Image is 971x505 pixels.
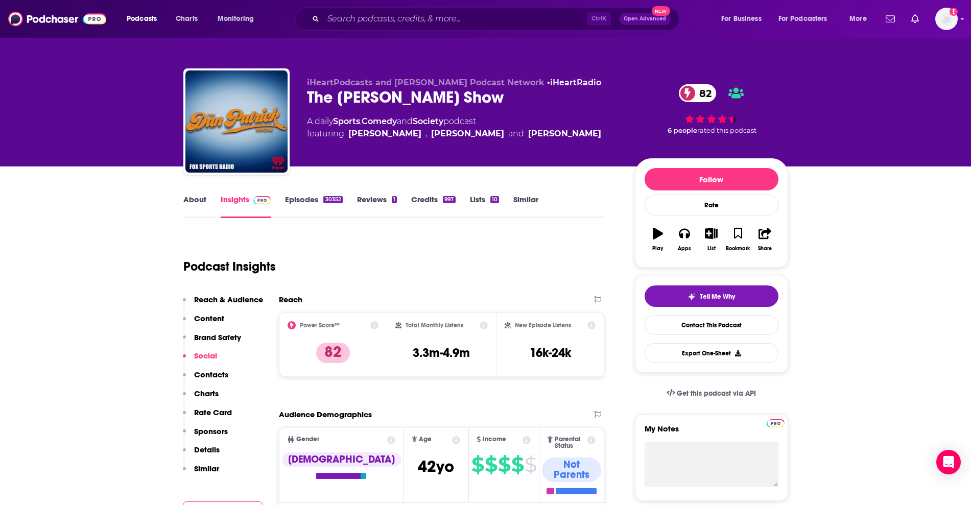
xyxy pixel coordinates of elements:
span: $ [511,456,524,473]
p: Social [194,351,217,360]
h1: Podcast Insights [183,259,276,274]
button: tell me why sparkleTell Me Why [645,285,778,307]
span: $ [471,456,484,473]
button: Reach & Audience [183,295,263,314]
div: 997 [443,196,455,203]
span: iHeartPodcasts and [PERSON_NAME] Podcast Network [307,78,544,87]
span: For Podcasters [778,12,827,26]
a: Tim MacMahon [528,128,601,140]
div: 10 [490,196,499,203]
a: Credits997 [411,195,455,218]
a: Episodes30352 [285,195,342,218]
button: Follow [645,168,778,190]
button: open menu [120,11,170,27]
a: About [183,195,206,218]
a: Sports [333,116,360,126]
a: InsightsPodchaser Pro [221,195,271,218]
button: open menu [714,11,774,27]
p: Details [194,445,220,454]
span: , [425,128,427,140]
span: Get this podcast via API [677,389,756,398]
div: Search podcasts, credits, & more... [305,7,689,31]
button: Open AdvancedNew [619,13,671,25]
div: Bookmark [726,246,750,252]
div: Apps [678,246,691,252]
span: Podcasts [127,12,157,26]
a: Society [413,116,443,126]
img: User Profile [935,8,958,30]
button: Details [183,445,220,464]
div: Open Intercom Messenger [936,450,961,474]
p: Reach & Audience [194,295,263,304]
span: Logged in as meaghankoppel [935,8,958,30]
p: Similar [194,464,219,473]
a: Reviews1 [357,195,397,218]
span: $ [498,456,510,473]
div: Rate [645,195,778,215]
p: Brand Safety [194,332,241,342]
span: Monitoring [218,12,254,26]
input: Search podcasts, credits, & more... [323,11,587,27]
div: List [707,246,716,252]
img: The Dan Patrick Show [185,70,288,173]
div: 30352 [323,196,342,203]
p: 82 [316,343,350,363]
span: 6 people [668,127,697,134]
a: Lists10 [470,195,499,218]
p: Content [194,314,224,323]
a: Dan Patrick [348,128,421,140]
a: Charts [169,11,204,27]
label: My Notes [645,424,778,442]
a: Similar [513,195,538,218]
span: For Business [721,12,762,26]
div: 1 [392,196,397,203]
img: Podchaser - Follow, Share and Rate Podcasts [8,9,106,29]
h2: Total Monthly Listens [406,322,463,329]
span: Income [483,436,506,443]
span: Ctrl K [587,12,611,26]
a: Show notifications dropdown [907,10,923,28]
span: Gender [296,436,319,443]
button: Export One-Sheet [645,343,778,363]
a: Contact This Podcast [645,315,778,335]
button: Show profile menu [935,8,958,30]
button: Social [183,351,217,370]
span: More [849,12,867,26]
h3: 3.3m-4.9m [413,345,470,360]
a: iHeartRadio [550,78,601,87]
img: Podchaser Pro [253,196,271,204]
a: Jim Jackson [431,128,504,140]
a: 82 [679,84,717,102]
button: Bookmark [725,221,751,258]
span: Parental Status [555,436,586,449]
img: Podchaser Pro [767,419,785,427]
a: Show notifications dropdown [882,10,899,28]
span: featuring [307,128,601,140]
a: Get this podcast via API [658,381,765,406]
span: 42 yo [418,456,454,476]
p: Rate Card [194,407,232,417]
h2: New Episode Listens [515,322,571,329]
h2: Reach [279,295,302,304]
p: Charts [194,389,219,398]
span: and [508,128,524,140]
span: $ [485,456,497,473]
button: Share [751,221,778,258]
button: List [698,221,724,258]
button: Similar [183,464,219,483]
div: 82 6 peoplerated this podcast [635,78,788,141]
h2: Audience Demographics [279,410,372,419]
span: rated this podcast [697,127,756,134]
button: Brand Safety [183,332,241,351]
div: A daily podcast [307,115,601,140]
div: Share [758,246,772,252]
button: Sponsors [183,426,228,445]
button: Rate Card [183,407,232,426]
button: open menu [842,11,880,27]
button: Charts [183,389,219,407]
div: [DEMOGRAPHIC_DATA] [282,452,401,467]
button: Apps [671,221,698,258]
p: Sponsors [194,426,228,436]
button: open menu [772,11,842,27]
